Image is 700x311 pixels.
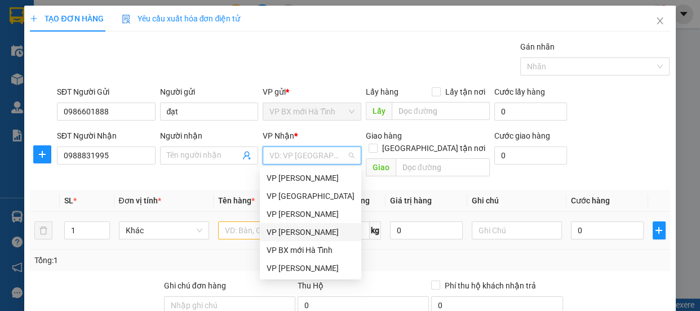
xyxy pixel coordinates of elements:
[390,221,463,239] input: 0
[260,187,361,205] div: VP Đồng Lộc
[366,158,396,176] span: Giao
[263,131,294,140] span: VP Nhận
[30,14,103,23] span: TẠO ĐƠN HÀNG
[218,196,255,205] span: Tên hàng
[119,196,161,205] span: Đơn vị tính
[366,87,398,96] span: Lấy hàng
[30,15,38,23] span: plus
[298,281,324,290] span: Thu Hộ
[441,86,490,98] span: Lấy tận nơi
[57,130,156,142] div: SĐT Người Nhận
[260,259,361,277] div: VP Hà Huy Tập
[263,86,361,98] div: VP gửi
[467,190,567,212] th: Ghi chú
[267,190,355,202] div: VP [GEOGRAPHIC_DATA]
[440,279,540,292] span: Phí thu hộ khách nhận trả
[122,14,241,23] span: Yêu cầu xuất hóa đơn điện tử
[378,142,490,154] span: [GEOGRAPHIC_DATA] tận nơi
[34,221,52,239] button: delete
[126,222,203,239] span: Khác
[164,281,226,290] label: Ghi chú đơn hàng
[366,131,402,140] span: Giao hàng
[33,145,51,163] button: plus
[122,15,131,24] img: icon
[260,241,361,259] div: VP BX mới Hà Tĩnh
[396,158,490,176] input: Dọc đường
[655,16,664,25] span: close
[267,226,355,238] div: VP [PERSON_NAME]
[160,130,259,142] div: Người nhận
[260,223,361,241] div: VP Trần Quốc Hoàn
[64,196,73,205] span: SL
[494,103,567,121] input: Cước lấy hàng
[494,131,550,140] label: Cước giao hàng
[392,102,490,120] input: Dọc đường
[267,262,355,274] div: VP [PERSON_NAME]
[370,221,381,239] span: kg
[57,86,156,98] div: SĐT Người Gửi
[366,102,392,120] span: Lấy
[390,196,432,205] span: Giá trị hàng
[494,87,545,96] label: Cước lấy hàng
[269,103,355,120] span: VP BX mới Hà Tĩnh
[472,221,562,239] input: Ghi Chú
[571,196,610,205] span: Cước hàng
[267,172,355,184] div: VP [PERSON_NAME]
[160,86,259,98] div: Người gửi
[520,42,555,51] label: Gán nhãn
[218,221,309,239] input: VD: Bàn, Ghế
[653,221,666,239] button: plus
[260,205,361,223] div: VP Hương Khê
[644,6,676,37] button: Close
[653,226,665,235] span: plus
[267,208,355,220] div: VP [PERSON_NAME]
[267,244,355,256] div: VP BX mới Hà Tĩnh
[34,254,271,266] div: Tổng: 1
[242,151,251,160] span: user-add
[260,169,361,187] div: VP Ngọc Hồi
[34,150,51,159] span: plus
[494,146,567,165] input: Cước giao hàng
